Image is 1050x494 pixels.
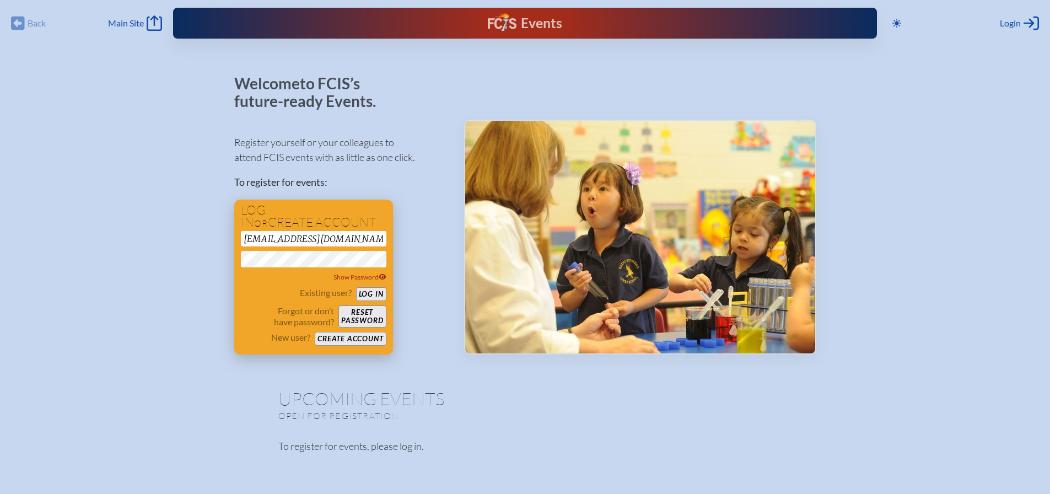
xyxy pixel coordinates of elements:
h1: Upcoming Events [278,390,772,407]
span: Main Site [108,18,144,29]
p: Register yourself or your colleagues to attend FCIS events with as little as one click. [234,135,446,165]
p: Welcome to FCIS’s future-ready Events. [234,75,389,110]
p: To register for events: [234,175,446,190]
p: Open for registration [278,410,569,421]
span: Show Password [333,273,386,281]
input: Email [241,231,386,246]
p: Existing user? [300,287,352,298]
button: Resetpassword [338,305,386,327]
p: New user? [271,332,310,343]
p: Forgot or don’t have password? [241,305,335,327]
span: Login [1000,18,1021,29]
button: Log in [356,287,386,301]
img: Events [465,121,815,353]
div: FCIS Events — Future ready [367,13,683,33]
button: Create account [315,332,386,346]
h1: Log in create account [241,204,386,229]
span: or [254,218,268,229]
a: Main Site [108,15,162,31]
p: To register for events, please log in. [278,439,772,454]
